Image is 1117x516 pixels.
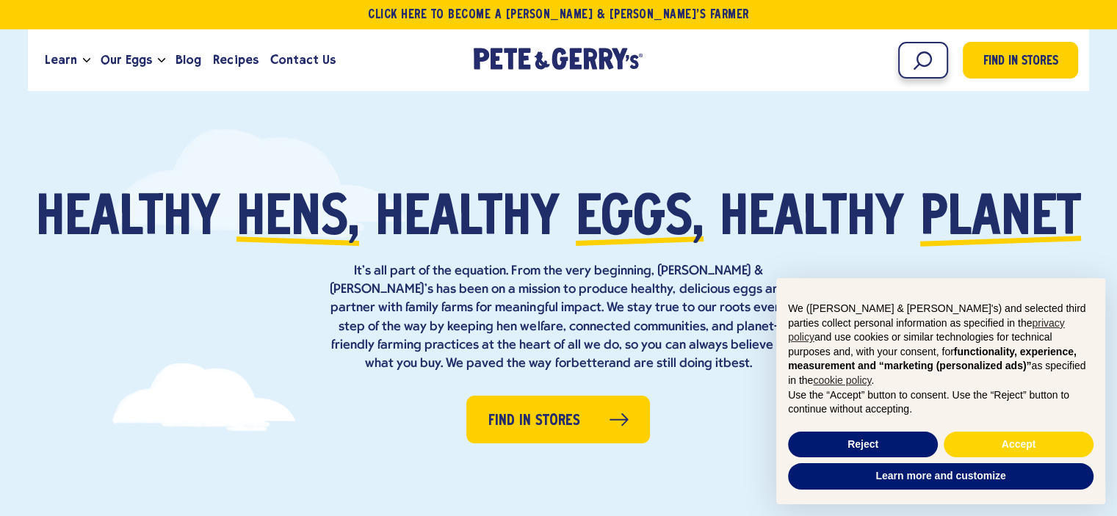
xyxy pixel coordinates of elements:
[788,463,1093,490] button: Learn more and customize
[813,374,871,386] a: cookie policy
[101,51,152,69] span: Our Eggs
[39,40,83,80] a: Learn
[36,192,220,247] span: Healthy
[176,51,201,69] span: Blog
[788,388,1093,417] p: Use the “Accept” button to consent. Use the “Reject” button to continue without accepting.
[488,410,580,432] span: Find in Stores
[963,42,1078,79] a: Find in Stores
[788,432,938,458] button: Reject
[270,51,336,69] span: Contact Us
[95,40,158,80] a: Our Eggs
[944,432,1093,458] button: Accept
[207,40,264,80] a: Recipes
[983,52,1058,72] span: Find in Stores
[375,192,560,247] span: healthy
[170,40,207,80] a: Blog
[720,192,904,247] span: healthy
[83,58,90,63] button: Open the dropdown menu for Learn
[920,192,1081,247] span: planet
[576,192,704,247] span: eggs,
[788,302,1093,388] p: We ([PERSON_NAME] & [PERSON_NAME]'s) and selected third parties collect personal information as s...
[236,192,359,247] span: hens,
[571,357,608,371] strong: better
[324,262,794,373] p: It’s all part of the equation. From the very beginning, [PERSON_NAME] & [PERSON_NAME]’s has been ...
[264,40,341,80] a: Contact Us
[213,51,258,69] span: Recipes
[898,42,948,79] input: Search
[45,51,77,69] span: Learn
[158,58,165,63] button: Open the dropdown menu for Our Eggs
[723,357,750,371] strong: best
[466,396,650,443] a: Find in Stores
